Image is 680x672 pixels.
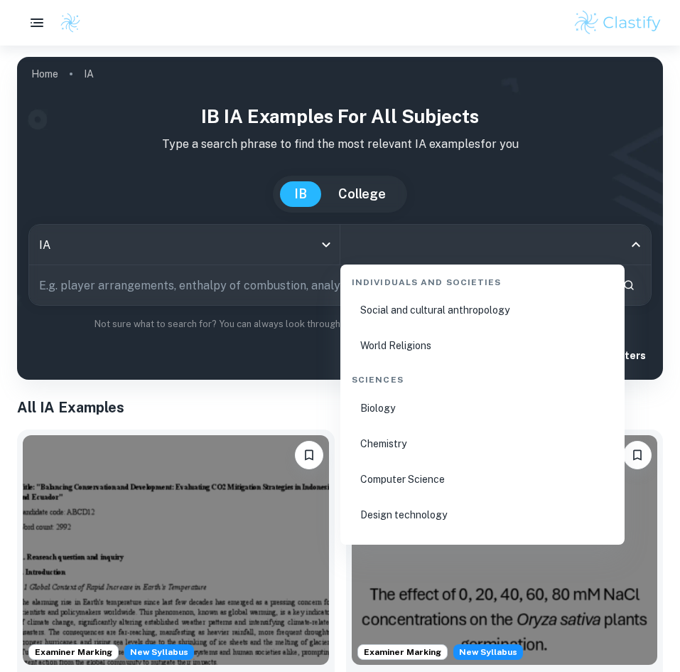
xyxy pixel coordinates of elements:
[17,397,663,418] h1: All IA Examples
[23,435,329,665] img: ESS IA example thumbnail: To what extent do CO2 emissions contribu
[617,273,641,297] button: Search
[346,498,619,531] li: Design technology
[573,9,663,37] img: Clastify logo
[346,294,619,326] li: Social and cultural anthropology
[17,57,663,380] img: profile cover
[124,644,194,660] span: New Syllabus
[346,329,619,362] li: World Religions
[346,265,619,294] div: Individuals and Societies
[346,362,619,392] div: Sciences
[346,427,619,460] li: Chemistry
[29,265,611,305] input: E.g. player arrangements, enthalpy of combustion, analysis of a big city...
[358,646,447,658] span: Examiner Marking
[346,534,619,567] li: Physics
[623,441,652,469] button: Please log in to bookmark exemplars
[29,646,118,658] span: Examiner Marking
[28,136,652,153] p: Type a search phrase to find the most relevant IA examples for you
[453,644,523,660] div: Starting from the May 2026 session, the ESS IA requirements have changed. We created this exempla...
[28,102,652,130] h1: IB IA examples for all subjects
[453,644,523,660] span: New Syllabus
[324,181,400,207] button: College
[29,225,340,265] div: IA
[295,441,323,469] button: Please log in to bookmark exemplars
[346,392,619,425] li: Biology
[626,235,646,255] button: Close
[31,64,58,84] a: Home
[60,12,81,33] img: Clastify logo
[84,66,94,82] p: IA
[28,317,652,331] p: Not sure what to search for? You can always look through our example Internal Assessments below f...
[346,463,619,496] li: Computer Science
[124,644,194,660] div: Starting from the May 2026 session, the ESS IA requirements have changed. We created this exempla...
[51,12,81,33] a: Clastify logo
[280,181,321,207] button: IB
[352,435,658,665] img: ESS IA example thumbnail: To what extent do diPerent NaCl concentr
